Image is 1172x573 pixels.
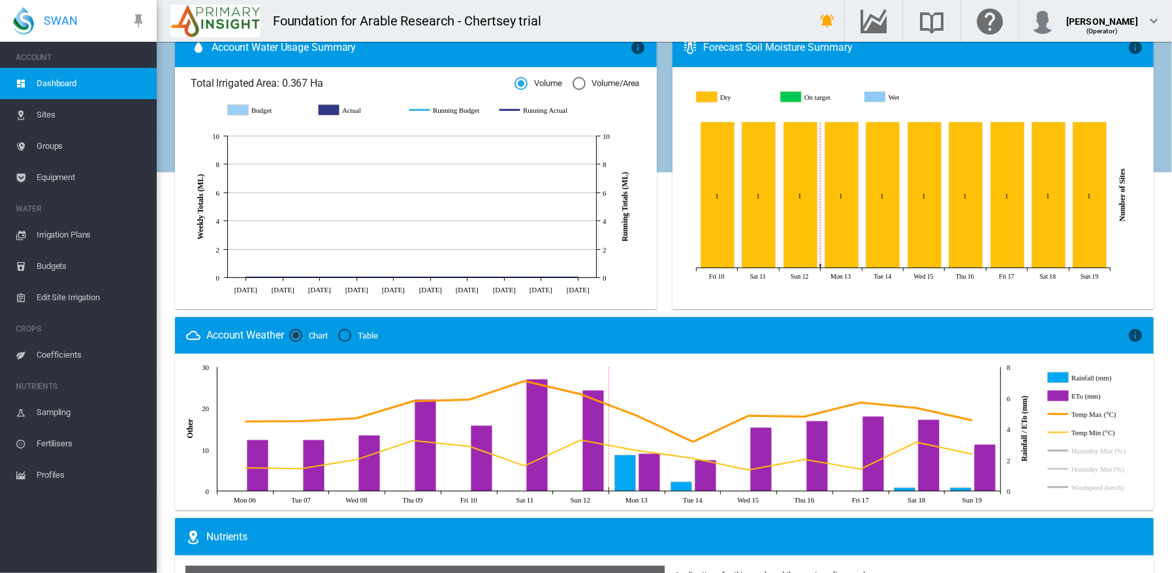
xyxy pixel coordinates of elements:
circle: Temp Min (°C) Oct 09, 2025 12.2 [410,438,415,443]
span: Coefficients [37,339,146,371]
g: Temp Min (°C) [1047,427,1134,439]
tspan: Sun 19 [1081,273,1099,280]
div: Nutrients [206,530,1143,544]
g: Budget [228,104,306,116]
g: Dry Oct 17, 2025 1 [990,123,1024,268]
g: ETo (mm) Oct 10, 2025 4.2 [471,426,492,491]
tspan: 0 [1007,488,1011,495]
md-icon: Search the knowledge base [916,13,947,29]
span: Groups [37,131,146,162]
tspan: Wed 15 [913,273,933,280]
tspan: Wed 15 [737,496,759,504]
tspan: Sat 11 [750,273,765,280]
span: Dashboard [37,68,146,99]
g: ETo (mm) Oct 16, 2025 4.5 [806,421,827,491]
tspan: 4 [1007,426,1011,433]
tspan: Rainfall / ETo (mm) [1020,395,1029,461]
tspan: [DATE] [493,286,516,294]
circle: ETo (mm) Oct 15, 2025 4.1 [757,425,763,430]
tspan: Tue 07 [291,496,311,504]
md-icon: icon-information [1128,40,1143,55]
circle: Running Actual Oct 12 0 [575,275,580,280]
g: Running Budget [409,104,487,116]
circle: Temp Max (°C) Oct 14, 2025 11.9 [690,439,695,444]
tspan: [DATE] [234,286,257,294]
tspan: Sat 18 [908,496,926,504]
md-radio-button: Volume [515,78,562,90]
md-icon: icon-map-marker-radius [185,529,201,545]
tspan: Mon 13 [831,273,851,280]
tspan: 2 [1007,457,1010,465]
g: Humidity Min (%) [1047,463,1134,475]
md-icon: icon-water [191,40,206,55]
g: ETo (mm) Oct 14, 2025 2 [695,460,716,491]
g: Rainfall (mm) Oct 18, 2025 0.2 [894,488,915,491]
circle: Running Actual Oct 5 0 [538,275,543,280]
circle: ETo (mm) Oct 07, 2025 3.3 [310,437,315,442]
tspan: Sun 12 [571,496,590,504]
circle: ETo (mm) Oct 10, 2025 4.2 [478,423,483,428]
tspan: Sat 11 [516,496,533,504]
g: ETo (mm) [1047,390,1134,402]
tspan: Sun 12 [791,273,809,280]
tspan: Thu 09 [402,496,422,504]
circle: Running Actual Aug 17 0 [280,275,285,280]
circle: ETo (mm) Oct 17, 2025 4.8 [870,414,875,419]
tspan: 0 [206,488,210,495]
g: Dry Oct 13, 2025 1 [825,123,858,268]
circle: Temp Max (°C) Oct 09, 2025 21.7 [410,399,415,404]
g: Dry Oct 10, 2025 1 [701,123,734,268]
tspan: 8 [216,161,220,168]
circle: Temp Min (°C) Oct 12, 2025 12.3 [578,437,583,442]
span: (Operator) [1086,27,1118,35]
circle: Temp Min (°C) Oct 11, 2025 6.1 [522,463,527,468]
tspan: 20 [202,405,209,412]
tspan: Number of Sites [1118,168,1127,221]
tspan: 2 [216,246,219,254]
circle: Temp Min (°C) Oct 17, 2025 5.3 [858,466,863,471]
g: ETo (mm) Oct 18, 2025 4.6 [918,420,939,491]
span: CROPS [16,318,146,339]
tspan: Fri 10 [709,273,725,280]
g: ETo (mm) Oct 19, 2025 3 [974,444,995,491]
circle: Running Actual Sep 28 0 [501,275,507,280]
g: Dry Oct 18, 2025 1 [1032,123,1065,268]
tspan: 30 [202,364,209,371]
g: Actual [319,104,396,116]
circle: Temp Min (°C) Oct 14, 2025 7.9 [690,456,695,461]
tspan: 4 [603,217,607,225]
circle: Temp Max (°C) Oct 18, 2025 20.1 [913,405,919,410]
span: NUTRIENTS [16,376,146,397]
tspan: 10 [202,446,209,454]
circle: Temp Min (°C) Oct 10, 2025 10.8 [466,444,471,449]
tspan: Sat 18 [1039,273,1056,280]
tspan: [DATE] [345,286,368,294]
tspan: Thu 16 [794,496,814,504]
circle: Temp Max (°C) Oct 08, 2025 17.6 [354,416,359,421]
g: Dry [696,91,770,103]
circle: Temp Max (°C) Oct 17, 2025 21.4 [858,399,863,405]
circle: Temp Max (°C) Oct 06, 2025 16.8 [242,419,247,424]
g: Dry Oct 11, 2025 1 [742,123,775,268]
circle: Running Actual Aug 24 0 [317,275,322,280]
tspan: Tue 14 [683,496,703,504]
circle: ETo (mm) Oct 18, 2025 4.6 [925,417,930,422]
button: icon-bell-ring [814,8,840,34]
circle: ETo (mm) Oct 09, 2025 5.9 [422,397,427,402]
span: Total Irrigated Area: 0.367 Ha [191,76,515,91]
g: ETo (mm) Oct 08, 2025 3.6 [358,435,379,491]
circle: Running Actual Aug 31 0 [354,275,359,280]
circle: Temp Max (°C) Oct 10, 2025 22.1 [466,397,471,402]
tspan: 6 [603,189,607,197]
md-icon: icon-information [1128,328,1143,343]
tspan: [DATE] [530,286,552,294]
g: ETo (mm) Oct 17, 2025 4.8 [863,416,883,491]
circle: ETo (mm) Oct 06, 2025 3.3 [254,437,259,442]
g: ETo (mm) Oct 11, 2025 7.2 [526,379,547,491]
div: Forecast Soil Moisture Summary [704,40,1128,55]
span: Fertilisers [37,428,146,459]
g: Temp Max (°C) [1047,409,1134,420]
circle: ETo (mm) Oct 11, 2025 7.2 [533,377,539,382]
g: Running Actual [499,104,577,116]
span: Irrigation Plans [37,219,146,251]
